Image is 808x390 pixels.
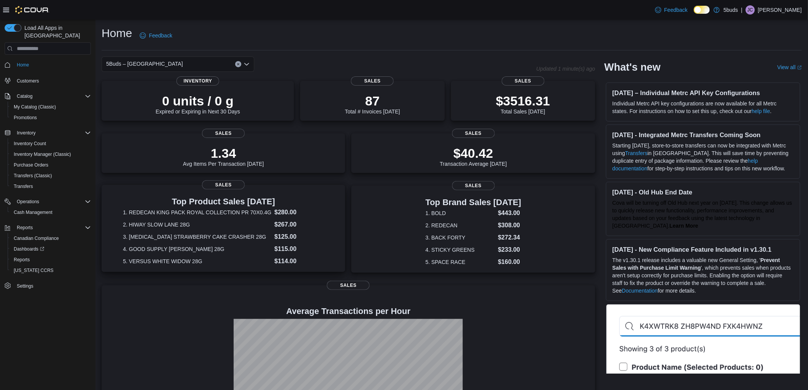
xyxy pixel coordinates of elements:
span: Cash Management [11,208,91,217]
button: [US_STATE] CCRS [8,265,94,276]
div: Avg Items Per Transaction [DATE] [183,146,264,167]
a: Learn More [669,223,698,229]
a: Feedback [652,2,691,18]
a: Home [14,60,32,70]
span: Canadian Compliance [11,234,91,243]
span: Home [17,62,29,68]
dt: 4. STICKY GREENS [425,246,495,254]
a: Transfers [625,150,648,156]
span: Inventory [17,130,36,136]
dt: 3. BACK FORTY [425,234,495,241]
button: Reports [14,223,36,232]
span: Feedback [149,32,172,39]
div: Total # Invoices [DATE] [345,93,400,115]
h3: [DATE] - Old Hub End Date [612,188,794,196]
button: Clear input [235,61,241,67]
p: Starting [DATE], store-to-store transfers can now be integrated with Metrc using in [GEOGRAPHIC_D... [612,142,794,172]
h4: Average Transactions per Hour [108,307,589,316]
a: Documentation [622,288,658,294]
input: Dark Mode [694,6,710,14]
span: [US_STATE] CCRS [14,267,53,273]
a: Canadian Compliance [11,234,62,243]
span: Reports [17,225,33,231]
span: Inventory [176,76,219,86]
dd: $280.00 [275,208,324,217]
span: Cash Management [14,209,52,215]
button: Home [2,59,94,70]
span: Sales [502,76,545,86]
span: Catalog [14,92,91,101]
h3: Top Product Sales [DATE] [123,197,324,206]
a: Promotions [11,113,40,122]
dd: $272.34 [498,233,521,242]
h2: What's new [604,61,661,73]
a: Inventory Manager (Classic) [11,150,74,159]
span: Sales [452,129,495,138]
h3: [DATE] - Integrated Metrc Transfers Coming Soon [612,131,794,139]
dd: $115.00 [275,244,324,254]
dt: 1. BOLD [425,209,495,217]
div: Expired or Expiring in Next 30 Days [156,93,240,115]
dt: 5. VERSUS WHITE WIDOW 28G [123,257,271,265]
span: Sales [452,181,495,190]
button: Operations [14,197,42,206]
a: Cash Management [11,208,55,217]
a: My Catalog (Classic) [11,102,59,112]
span: Cova will be turning off Old Hub next year on [DATE]. This change allows us to quickly release ne... [612,200,792,229]
div: Jacob Calder [746,5,755,15]
img: Cova [15,6,49,14]
a: Dashboards [11,244,47,254]
a: View allExternal link [777,64,802,70]
a: Purchase Orders [11,160,52,170]
span: Feedback [664,6,688,14]
a: Dashboards [8,244,94,254]
span: Reports [14,223,91,232]
button: Catalog [2,91,94,102]
button: Inventory Manager (Classic) [8,149,94,160]
span: Promotions [11,113,91,122]
a: Settings [14,282,36,291]
span: Dashboards [11,244,91,254]
div: Transaction Average [DATE] [440,146,507,167]
div: Total Sales [DATE] [496,93,550,115]
span: Purchase Orders [14,162,48,168]
p: 87 [345,93,400,108]
span: Load All Apps in [GEOGRAPHIC_DATA] [21,24,91,39]
span: Customers [14,76,91,85]
span: Inventory [14,128,91,138]
span: Inventory Count [14,141,46,147]
button: Inventory [14,128,39,138]
nav: Complex example [5,56,91,311]
dt: 5. SPACE RACE [425,258,495,266]
span: Sales [202,180,245,189]
svg: External link [797,65,802,70]
span: JC [748,5,753,15]
h1: Home [102,26,132,41]
h3: Top Brand Sales [DATE] [425,198,521,207]
dd: $160.00 [498,257,521,267]
p: 1.34 [183,146,264,161]
span: Settings [14,281,91,291]
span: Sales [351,76,394,86]
button: Open list of options [244,61,250,67]
p: Individual Metrc API key configurations are now available for all Metrc states. For instructions ... [612,100,794,115]
span: Sales [202,129,245,138]
a: help file [752,108,770,114]
button: Customers [2,75,94,86]
span: Inventory Manager (Classic) [11,150,91,159]
button: Cash Management [8,207,94,218]
span: 5Buds – [GEOGRAPHIC_DATA] [106,59,183,68]
dd: $125.00 [275,232,324,241]
button: Reports [2,222,94,233]
button: Settings [2,280,94,291]
button: Promotions [8,112,94,123]
p: Updated 1 minute(s) ago [537,66,595,72]
a: Transfers (Classic) [11,171,55,180]
button: My Catalog (Classic) [8,102,94,112]
span: Catalog [17,93,32,99]
p: 5buds [724,5,738,15]
p: The v1.30.1 release includes a valuable new General Setting, ' ', which prevents sales when produ... [612,256,794,295]
span: Operations [14,197,91,206]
